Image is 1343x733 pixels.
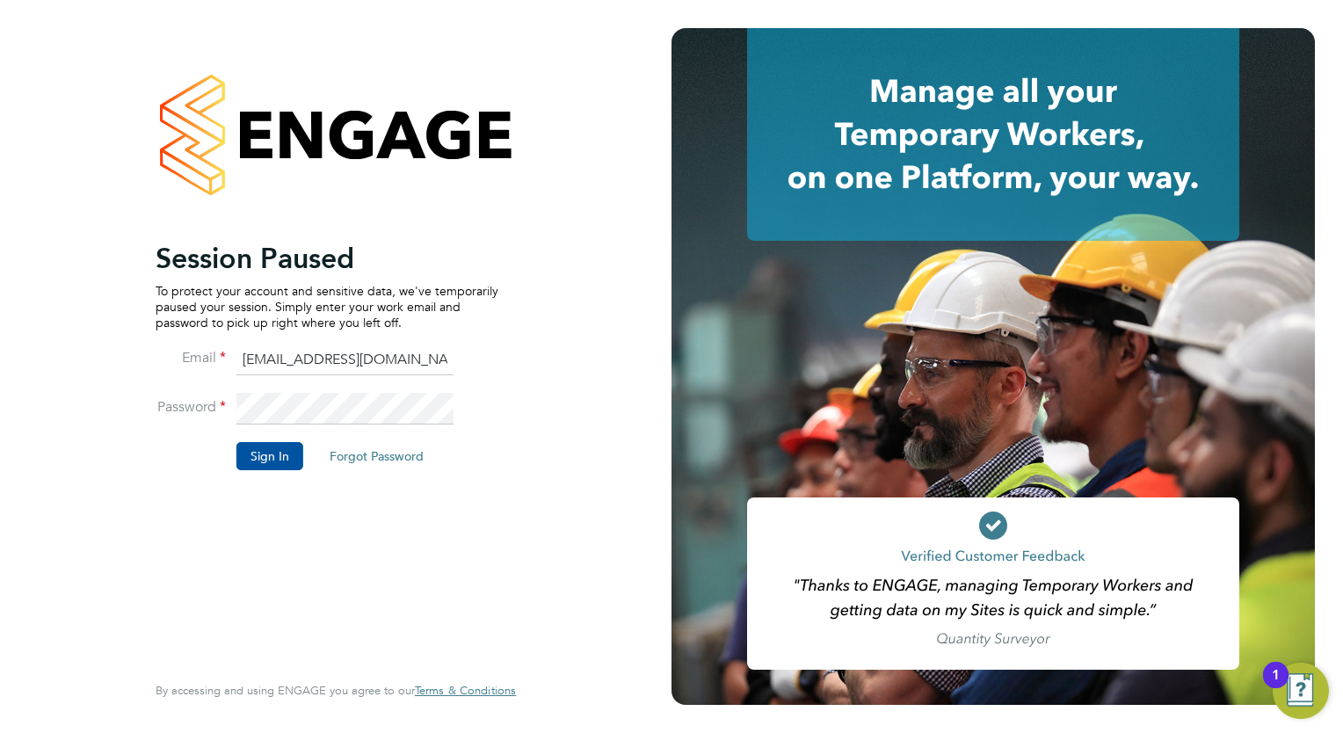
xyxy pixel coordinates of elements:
label: Password [156,398,226,417]
span: Terms & Conditions [415,683,516,698]
div: 1 [1272,675,1280,698]
label: Email [156,349,226,367]
p: To protect your account and sensitive data, we've temporarily paused your session. Simply enter y... [156,283,498,331]
input: Enter your work email... [236,345,454,376]
button: Forgot Password [316,442,438,470]
span: By accessing and using ENGAGE you agree to our [156,683,516,698]
button: Open Resource Center, 1 new notification [1273,663,1329,719]
button: Sign In [236,442,303,470]
a: Terms & Conditions [415,684,516,698]
h2: Session Paused [156,241,498,276]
